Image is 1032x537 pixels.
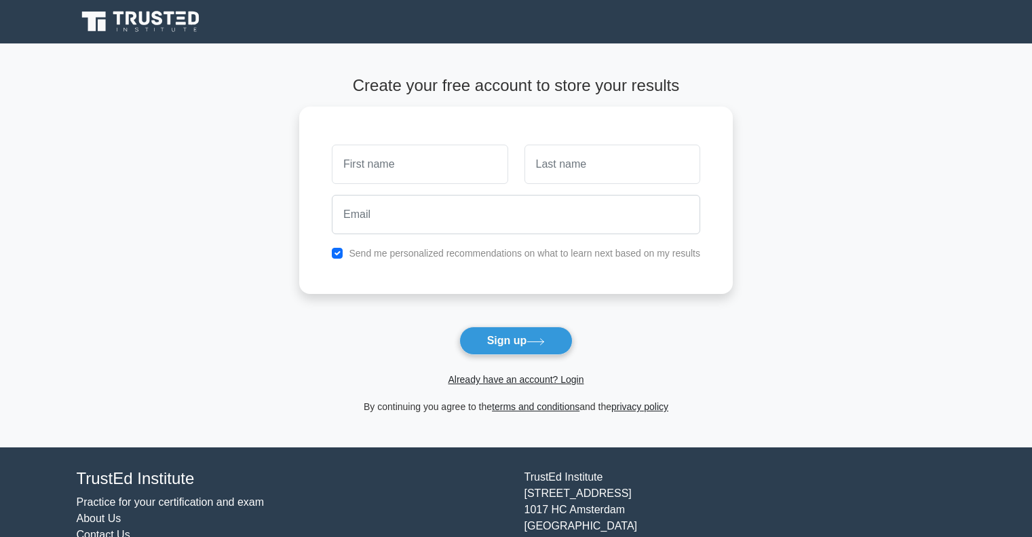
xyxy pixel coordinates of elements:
h4: Create your free account to store your results [299,76,733,96]
label: Send me personalized recommendations on what to learn next based on my results [349,248,700,259]
input: First name [332,145,508,184]
a: Already have an account? Login [448,374,584,385]
a: terms and conditions [492,401,579,412]
input: Last name [524,145,700,184]
div: By continuing you agree to the and the [291,399,741,415]
a: privacy policy [611,401,668,412]
input: Email [332,195,700,234]
a: Practice for your certification and exam [77,496,265,508]
button: Sign up [459,327,573,355]
h4: TrustEd Institute [77,469,508,489]
a: About Us [77,513,121,524]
